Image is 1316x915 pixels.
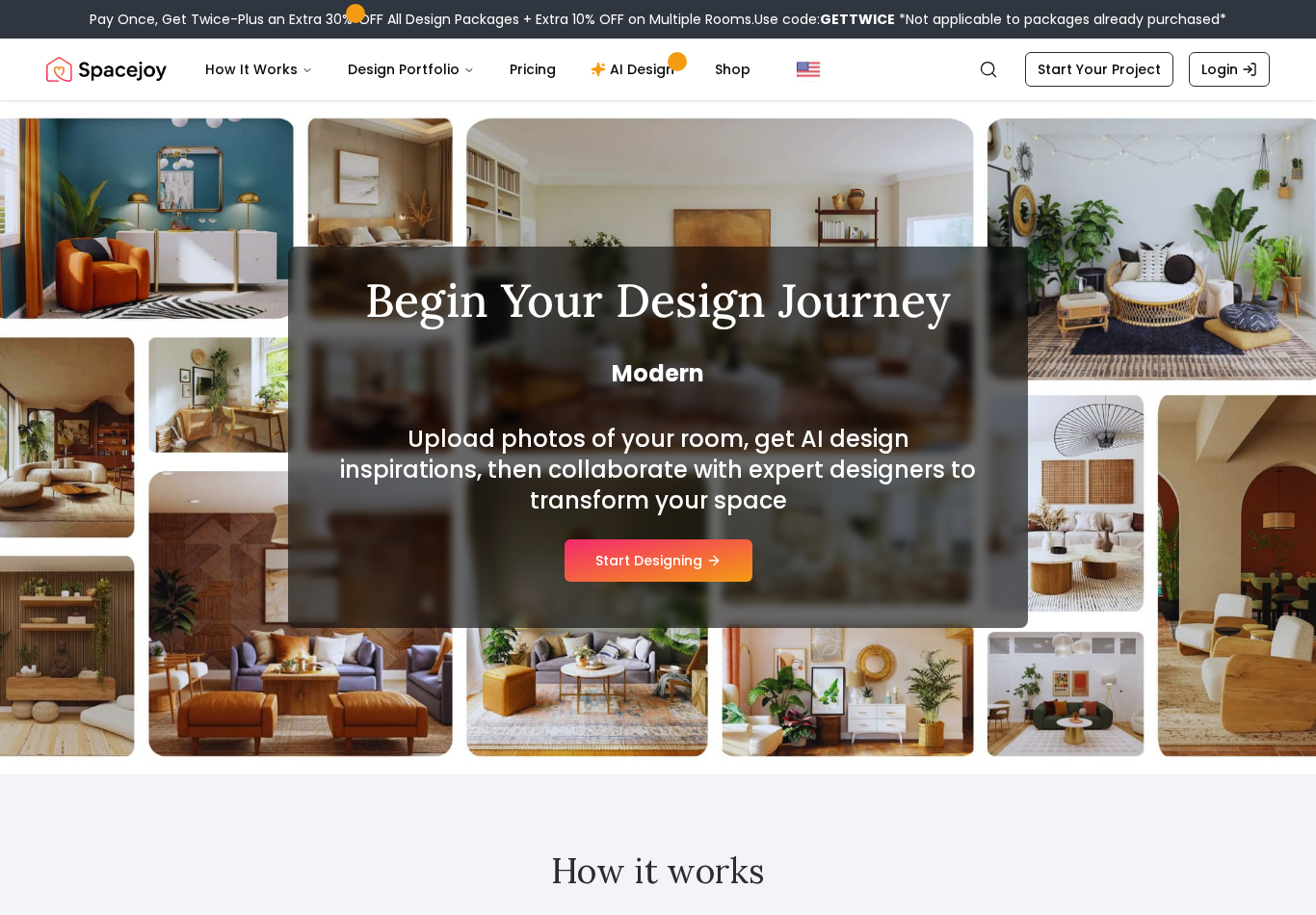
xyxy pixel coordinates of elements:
[46,50,167,89] img: Spacejoy Logo
[334,358,982,389] span: Modern
[699,50,766,89] a: Shop
[820,10,895,29] b: GETTWICE
[494,50,571,89] a: Pricing
[1025,52,1173,87] a: Start Your Project
[797,58,820,81] img: United States
[90,10,1226,29] div: Pay Once, Get Twice-Plus an Extra 30% OFF All Design Packages + Extra 10% OFF on Multiple Rooms.
[754,10,895,29] span: Use code:
[46,50,167,89] a: Spacejoy
[46,39,1270,100] nav: Global
[332,50,490,89] button: Design Portfolio
[190,50,329,89] button: How It Works
[72,851,1244,890] h2: How it works
[565,539,752,582] button: Start Designing
[575,50,696,89] a: AI Design
[334,424,982,516] h2: Upload photos of your room, get AI design inspirations, then collaborate with expert designers to...
[334,277,982,324] h1: Begin Your Design Journey
[190,50,766,89] nav: Main
[895,10,1226,29] span: *Not applicable to packages already purchased*
[1189,52,1270,87] a: Login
